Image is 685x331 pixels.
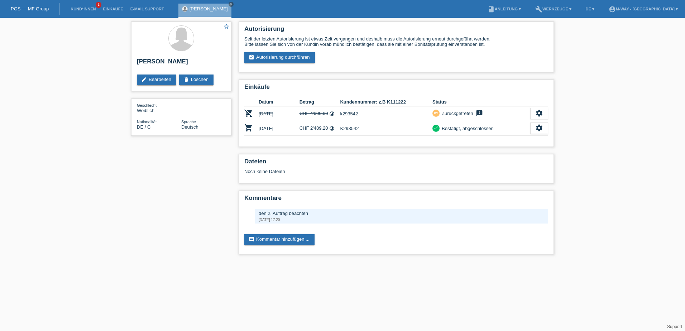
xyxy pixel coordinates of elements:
th: Kundennummer: z.B K111222 [340,98,432,106]
a: E-Mail Support [127,7,168,11]
div: Bestätigt, abgeschlossen [440,125,494,132]
i: feedback [475,110,484,117]
th: Status [432,98,530,106]
h2: Autorisierung [244,25,548,36]
h2: Kommentare [244,195,548,205]
td: K293542 [340,121,432,136]
h2: [PERSON_NAME] [137,58,226,69]
i: POSP00028570 [244,124,253,132]
i: edit [141,77,147,82]
i: POSP00028415 [244,109,253,117]
i: settings [535,124,543,132]
i: assignment_turned_in [249,54,254,60]
div: [DATE] 17:20 [259,218,545,222]
td: CHF 2'489.20 [300,121,340,136]
td: [DATE] [259,106,300,121]
i: Fixe Raten (24 Raten) [329,111,335,116]
a: star_border [223,23,230,31]
h2: Einkäufe [244,83,548,94]
i: Fixe Raten (24 Raten) [329,126,335,131]
th: Datum [259,98,300,106]
span: Nationalität [137,120,157,124]
i: undo [433,110,439,115]
i: delete [183,77,189,82]
span: Deutsch [181,124,198,130]
th: Betrag [300,98,340,106]
td: CHF 4'000.00 [300,106,340,121]
a: [PERSON_NAME] [190,6,228,11]
a: buildWerkzeuge ▾ [532,7,575,11]
span: Deutschland / C / 01.11.2009 [137,124,150,130]
a: DE ▾ [582,7,598,11]
i: star_border [223,23,230,30]
i: comment [249,236,254,242]
i: check [433,125,439,130]
a: editBearbeiten [137,75,176,85]
i: build [535,6,542,13]
td: [DATE] [259,121,300,136]
a: Kund*innen [67,7,99,11]
a: Einkäufe [99,7,126,11]
div: Seit der letzten Autorisierung ist etwas Zeit vergangen und deshalb muss die Autorisierung erneut... [244,36,548,47]
a: close [229,2,234,7]
a: account_circlem-way - [GEOGRAPHIC_DATA] ▾ [605,7,681,11]
i: settings [535,109,543,117]
span: 1 [96,2,101,8]
div: Zurückgetreten [440,110,473,117]
div: Weiblich [137,102,181,113]
a: commentKommentar hinzufügen ... [244,234,315,245]
span: Sprache [181,120,196,124]
i: book [488,6,495,13]
div: den 2. Auftrag beachten [259,211,545,216]
div: Noch keine Dateien [244,169,463,174]
a: bookAnleitung ▾ [484,7,524,11]
td: k293542 [340,106,432,121]
i: account_circle [609,6,616,13]
a: Support [667,324,682,329]
a: assignment_turned_inAutorisierung durchführen [244,52,315,63]
h2: Dateien [244,158,548,169]
a: deleteLöschen [179,75,214,85]
i: close [229,3,233,6]
span: Geschlecht [137,103,157,107]
a: POS — MF Group [11,6,49,11]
